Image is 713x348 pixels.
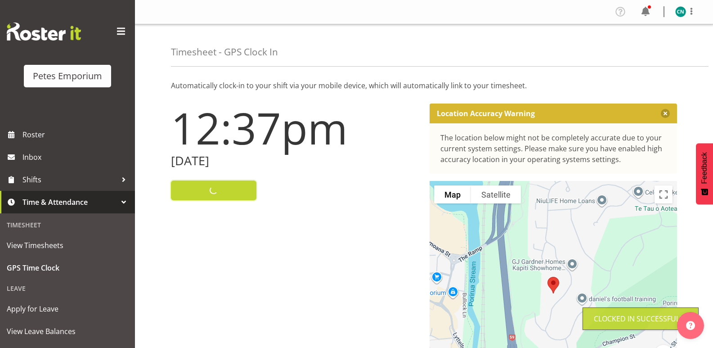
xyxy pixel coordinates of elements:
span: Roster [22,128,130,141]
p: Location Accuracy Warning [437,109,535,118]
h2: [DATE] [171,154,419,168]
div: The location below might not be completely accurate due to your current system settings. Please m... [440,132,667,165]
span: Time & Attendance [22,195,117,209]
div: Petes Emporium [33,69,102,83]
span: Feedback [700,152,709,184]
a: GPS Time Clock [2,257,133,279]
button: Show street map [434,185,471,203]
h1: 12:37pm [171,104,419,152]
span: Apply for Leave [7,302,128,316]
div: Clocked in Successfully [594,313,687,324]
button: Show satellite imagery [471,185,521,203]
img: christine-neville11214.jpg [675,6,686,17]
button: Feedback - Show survey [696,143,713,204]
span: Inbox [22,150,130,164]
button: Toggle fullscreen view [655,185,673,203]
div: Timesheet [2,216,133,234]
img: help-xxl-2.png [686,321,695,330]
button: Close message [661,109,670,118]
img: Rosterit website logo [7,23,81,41]
span: Shifts [22,173,117,186]
span: GPS Time Clock [7,261,128,275]
h4: Timesheet - GPS Clock In [171,47,278,57]
span: View Leave Balances [7,325,128,338]
a: View Timesheets [2,234,133,257]
div: Leave [2,279,133,298]
a: View Leave Balances [2,320,133,343]
span: View Timesheets [7,239,128,252]
a: Apply for Leave [2,298,133,320]
p: Automatically clock-in to your shift via your mobile device, which will automatically link to you... [171,80,677,91]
